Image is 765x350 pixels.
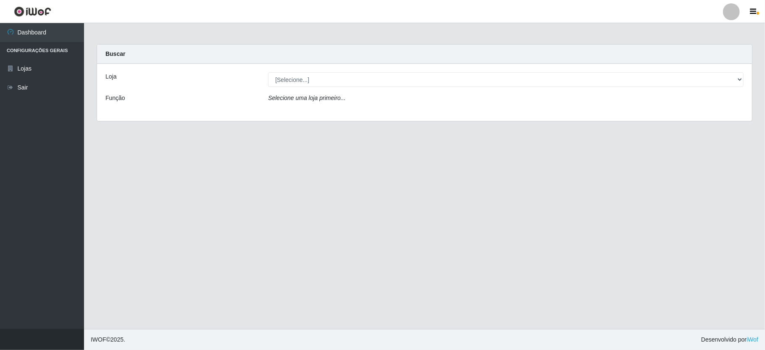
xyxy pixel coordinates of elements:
[105,94,125,103] label: Função
[91,336,106,343] span: IWOF
[14,6,51,17] img: CoreUI Logo
[105,72,116,81] label: Loja
[91,335,125,344] span: © 2025 .
[701,335,758,344] span: Desenvolvido por
[747,336,758,343] a: iWof
[268,95,345,101] i: Selecione uma loja primeiro...
[105,50,125,57] strong: Buscar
